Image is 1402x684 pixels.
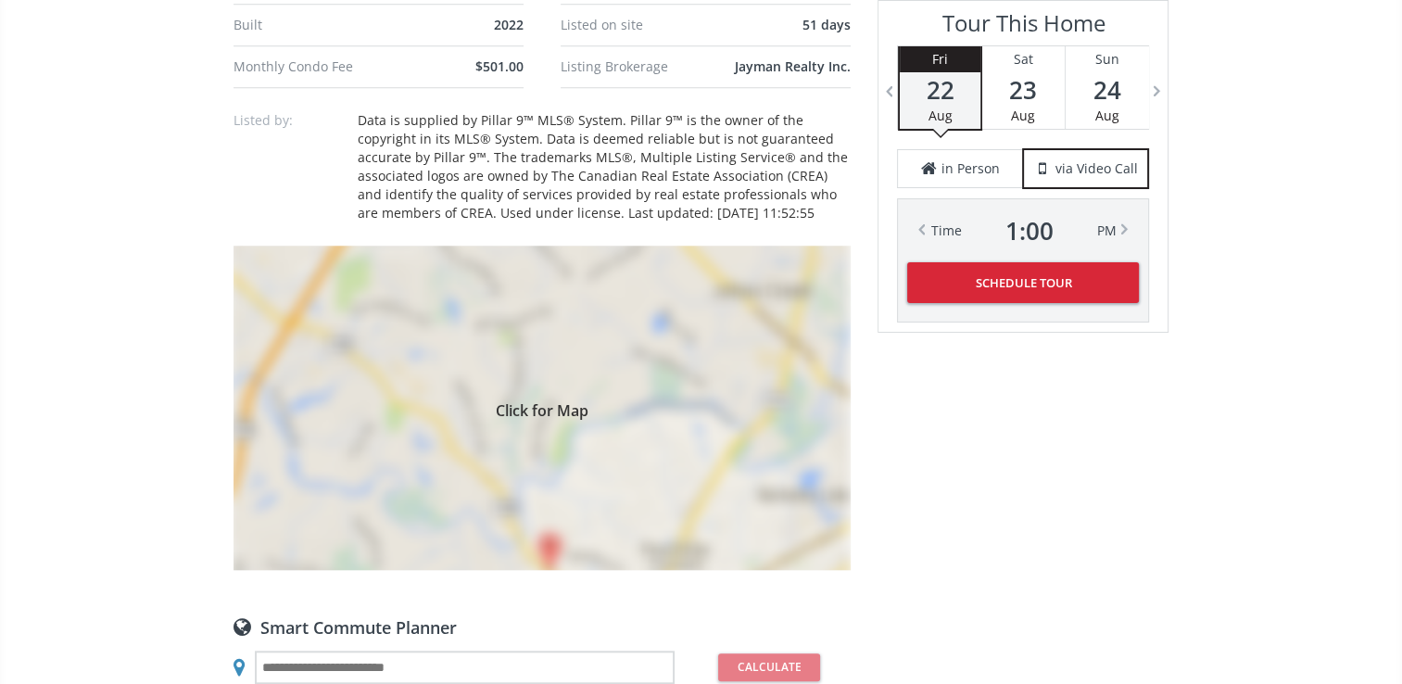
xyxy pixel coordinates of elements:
div: Smart Commute Planner [234,616,851,637]
span: 1 : 00 [1004,218,1053,244]
div: Fri [900,46,979,72]
div: Monthly Condo Fee [234,60,387,73]
div: Data is supplied by Pillar 9™ MLS® System. Pillar 9™ is the owner of the copyright in its MLS® Sy... [358,111,851,222]
h3: Tour This Home [897,10,1149,45]
p: Listed by: [234,111,345,130]
div: Time PM [930,218,1116,244]
span: Click for Map [234,400,851,415]
div: Listed on site [561,19,714,32]
span: 51 days [802,16,851,33]
div: Listing Brokerage [561,60,714,73]
div: Sun [1066,46,1149,72]
span: 22 [900,77,979,103]
span: Aug [1095,107,1119,124]
div: Sat [982,46,1065,72]
button: Calculate [718,653,820,681]
span: $501.00 [475,57,524,75]
button: Schedule Tour [907,262,1139,303]
div: Built [234,19,387,32]
span: Aug [928,107,953,124]
span: 2022 [494,16,524,33]
span: Aug [1011,107,1035,124]
span: 24 [1066,77,1149,103]
span: Jayman Realty Inc. [735,57,851,75]
span: in Person [941,159,1000,178]
span: 23 [982,77,1065,103]
span: via Video Call [1055,159,1138,178]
